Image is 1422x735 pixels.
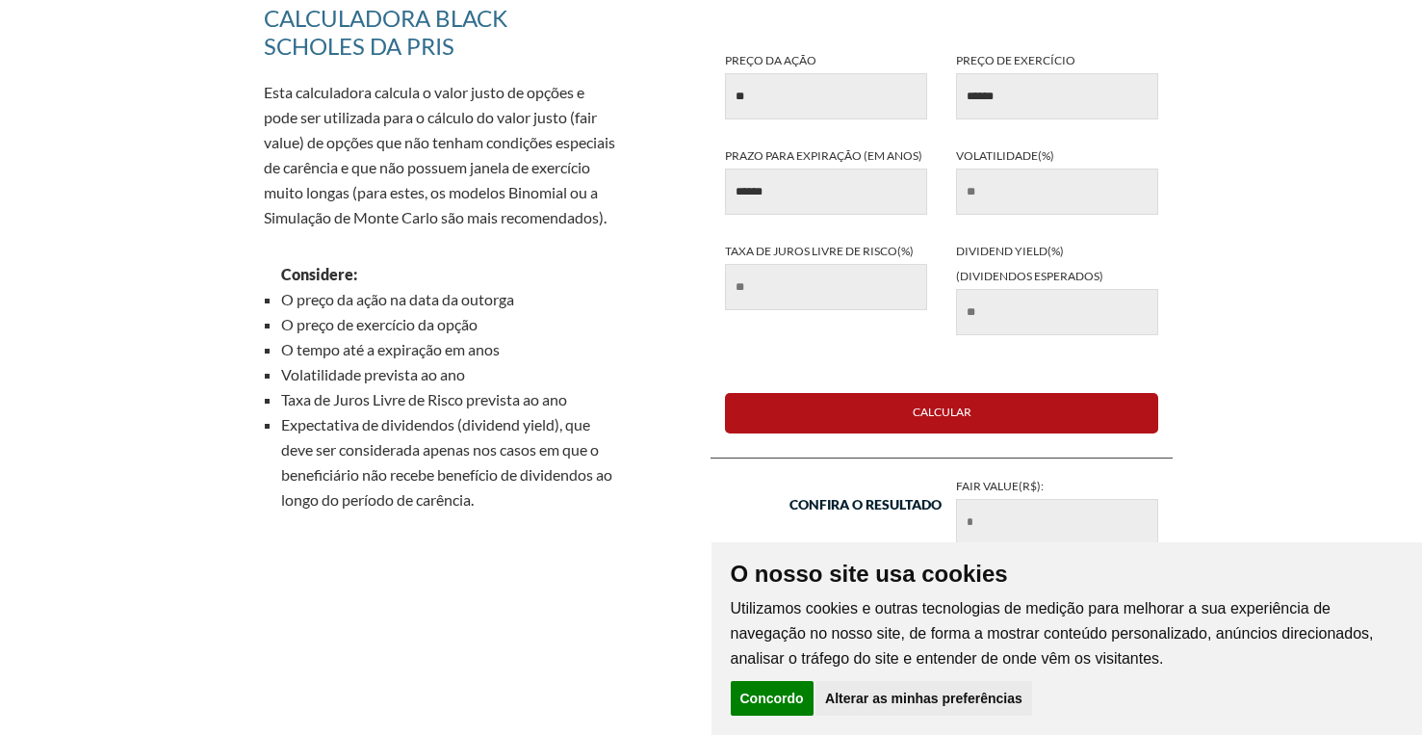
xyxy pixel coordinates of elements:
[264,80,620,230] p: Esta calculadora calcula o valor justo de opções e pode ser utilizada para o cálculo do valor jus...
[956,499,1158,545] input: Fair Value(R$):
[956,169,1158,215] input: Volatilidade(%)
[956,289,1158,335] input: Dividend yield(%)(dividendos esperados)
[725,73,927,119] input: Preço da ação
[942,48,1173,119] label: Preço de exercício
[956,73,1158,119] input: Preço de exercício
[942,474,1173,545] label: Fair Value(R$):
[281,265,357,283] strong: Considere:
[731,562,1404,587] p: O nosso site usa cookies
[725,393,1158,433] button: CALCULAR
[281,312,620,337] li: O preço de exercício da opção
[942,239,1173,335] label: Dividend yield(%) (dividendos esperados)
[711,144,942,215] label: Prazo para expiração (em anos)
[281,287,620,312] li: O preço da ação na data da outorga
[264,4,620,70] h2: Calculadora Black Scholes da pris
[281,362,620,387] li: Volatilidade prevista ao ano
[711,48,942,119] label: Preço da ação
[731,681,814,716] button: Concordo
[281,337,620,362] li: O tempo até a expiração em anos
[725,169,927,215] input: Prazo para expiração (em anos)
[815,681,1032,716] button: Alterar as minhas preferências
[711,239,942,310] label: Taxa de juros livre de risco(%)
[725,264,927,310] input: Taxa de juros livre de risco(%)
[731,596,1404,671] p: Utilizamos cookies e outras tecnologias de medição para melhorar a sua experiência de navegação n...
[281,387,620,412] li: Taxa de Juros Livre de Risco prevista ao ano
[281,412,620,512] li: Expectativa de dividendos (dividend yield), que deve ser considerada apenas nos casos em que o be...
[942,144,1173,215] label: Volatilidade(%)
[789,493,942,540] h2: CONFIRA O RESULTADO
